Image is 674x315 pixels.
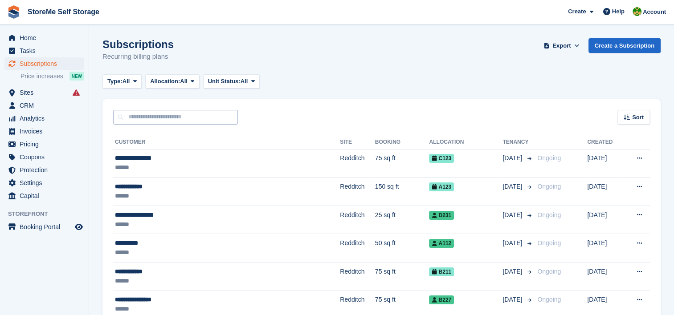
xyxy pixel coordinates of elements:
td: Redditch [340,262,375,291]
a: Create a Subscription [588,38,661,53]
span: A112 [429,239,454,248]
a: menu [4,86,84,99]
td: 25 sq ft [375,206,429,234]
h1: Subscriptions [102,38,174,50]
span: [DATE] [502,295,524,304]
span: Home [20,32,73,44]
span: Invoices [20,125,73,137]
th: Booking [375,135,429,149]
i: Smart entry sync failures have occurred [73,89,80,96]
img: StorMe [633,7,641,16]
th: Allocation [429,135,502,149]
a: menu [4,99,84,112]
span: Subscriptions [20,57,73,70]
a: menu [4,32,84,44]
span: Account [643,8,666,16]
a: menu [4,190,84,202]
span: All [123,77,130,86]
span: [DATE] [502,182,524,191]
a: menu [4,44,84,57]
a: menu [4,138,84,150]
span: All [241,77,248,86]
span: Booking Portal [20,221,73,233]
button: Allocation: All [145,74,200,89]
a: menu [4,151,84,163]
span: D231 [429,211,454,220]
span: Ongoing [537,296,561,303]
span: CRM [20,99,73,112]
span: Analytics [20,112,73,125]
span: Type: [107,77,123,86]
span: Export [552,41,571,50]
td: [DATE] [587,178,623,206]
span: [DATE] [502,267,524,276]
span: Ongoing [537,239,561,246]
a: menu [4,164,84,176]
span: Ongoing [537,183,561,190]
td: 75 sq ft [375,149,429,178]
button: Export [542,38,581,53]
span: B211 [429,267,454,276]
span: Capital [20,190,73,202]
span: [DATE] [502,153,524,163]
button: Type: All [102,74,142,89]
a: Price increases NEW [20,71,84,81]
span: Ongoing [537,268,561,275]
span: Tasks [20,44,73,57]
span: B227 [429,295,454,304]
p: Recurring billing plans [102,52,174,62]
span: Create [568,7,586,16]
span: Allocation: [150,77,180,86]
td: Redditch [340,149,375,178]
td: [DATE] [587,149,623,178]
a: menu [4,112,84,125]
td: [DATE] [587,262,623,291]
td: 50 sq ft [375,234,429,262]
span: Sort [632,113,644,122]
a: menu [4,57,84,70]
a: menu [4,125,84,137]
td: Redditch [340,234,375,262]
span: Pricing [20,138,73,150]
span: Sites [20,86,73,99]
a: menu [4,221,84,233]
a: Preview store [74,222,84,232]
span: All [180,77,188,86]
span: Storefront [8,210,89,218]
th: Customer [113,135,340,149]
td: 150 sq ft [375,178,429,206]
th: Created [587,135,623,149]
div: NEW [69,72,84,81]
span: Settings [20,177,73,189]
a: menu [4,177,84,189]
span: Unit Status: [208,77,241,86]
td: Redditch [340,178,375,206]
span: Protection [20,164,73,176]
td: 75 sq ft [375,262,429,291]
span: C123 [429,154,454,163]
button: Unit Status: All [203,74,260,89]
td: [DATE] [587,206,623,234]
img: stora-icon-8386f47178a22dfd0bd8f6a31ec36ba5ce8667c1dd55bd0f319d3a0aa187defe.svg [7,5,20,19]
span: [DATE] [502,238,524,248]
span: Ongoing [537,154,561,162]
span: Ongoing [537,211,561,218]
span: [DATE] [502,210,524,220]
span: Coupons [20,151,73,163]
th: Site [340,135,375,149]
a: StoreMe Self Storage [24,4,103,19]
span: A123 [429,182,454,191]
span: Price increases [20,72,63,81]
span: Help [612,7,625,16]
td: Redditch [340,206,375,234]
th: Tenancy [502,135,534,149]
td: [DATE] [587,234,623,262]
